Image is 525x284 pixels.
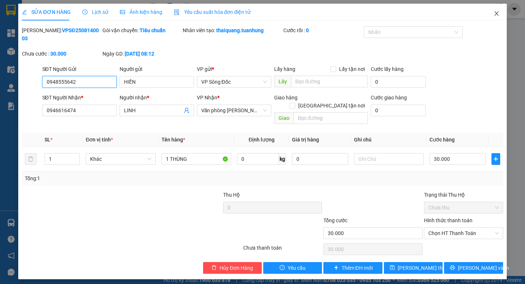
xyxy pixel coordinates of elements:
[174,10,180,15] img: icon
[274,95,297,101] span: Giao hàng
[390,265,395,271] span: save
[22,9,70,15] span: SỬA ĐƠN HÀNG
[429,137,455,143] span: Cước hàng
[102,26,182,34] div: Gói vận chuyển:
[102,50,182,58] div: Ngày GD:
[336,65,368,73] span: Lấy tận nơi
[174,9,251,15] span: Yêu cầu xuất hóa đơn điện tử
[223,192,240,198] span: Thu Hộ
[288,264,306,272] span: Yêu cầu
[491,153,500,165] button: plus
[82,9,108,15] span: Lịch sử
[486,4,507,24] button: Close
[42,65,117,73] div: SĐT Người Gửi
[293,112,368,124] input: Dọc đường
[25,153,36,165] button: delete
[295,102,368,110] span: [GEOGRAPHIC_DATA] tận nơi
[306,27,309,33] b: 0
[424,191,503,199] div: Trạng thái Thu Hộ
[398,264,456,272] span: [PERSON_NAME] thay đổi
[323,217,347,223] span: Tổng cước
[263,262,322,274] button: exclamation-circleYêu cầu
[458,264,509,272] span: [PERSON_NAME] và In
[384,262,443,274] button: save[PERSON_NAME] thay đổi
[201,76,267,87] span: VP Sông Đốc
[334,265,339,271] span: plus
[22,27,98,41] b: VPSĐ2508140003
[424,217,472,223] label: Hình thức thanh toán
[162,137,185,143] span: Tên hàng
[86,137,113,143] span: Đơn vị tính
[219,264,253,272] span: Hủy Đơn Hàng
[120,94,194,102] div: Người nhận
[50,51,66,57] b: 30.000
[125,51,154,57] b: [DATE] 08:12
[274,76,291,87] span: Lấy
[354,153,424,165] input: Ghi Chú
[120,9,162,15] span: Ảnh kiện hàng
[201,105,267,116] span: Văn phòng Hồ Chí Minh
[492,156,500,162] span: plus
[162,153,231,165] input: VD: Bàn, Ghế
[494,11,499,16] span: close
[216,27,264,33] b: thaiquang.tuanhung
[450,265,455,271] span: printer
[242,244,323,257] div: Chưa thanh toán
[249,137,275,143] span: Định lượng
[197,65,271,73] div: VP gửi
[428,228,499,239] span: Chọn HT Thanh Toán
[342,264,373,272] span: Thêm ĐH mới
[274,66,295,72] span: Lấy hàng
[22,50,101,58] div: Chưa cước :
[292,137,319,143] span: Giá trị hàng
[82,10,87,15] span: clock-circle
[25,174,203,182] div: Tổng: 1
[280,265,285,271] span: exclamation-circle
[120,65,194,73] div: Người gửi
[351,133,427,147] th: Ghi chú
[140,27,166,33] b: Tiêu chuẩn
[279,153,286,165] span: kg
[371,66,404,72] label: Cước lấy hàng
[371,76,426,88] input: Cước lấy hàng
[90,154,151,164] span: Khác
[283,26,362,34] div: Cước rồi :
[274,112,293,124] span: Giao
[323,262,382,274] button: plusThêm ĐH mới
[211,265,217,271] span: delete
[197,95,217,101] span: VP Nhận
[44,137,50,143] span: SL
[183,26,282,34] div: Nhân viên tạo:
[22,26,101,42] div: [PERSON_NAME]:
[444,262,503,274] button: printer[PERSON_NAME] và In
[371,105,426,116] input: Cước giao hàng
[428,202,499,213] span: Chưa thu
[120,10,125,15] span: picture
[42,94,117,102] div: SĐT Người Nhận
[291,76,368,87] input: Dọc đường
[22,10,27,15] span: edit
[184,107,190,113] span: user-add
[371,95,407,101] label: Cước giao hàng
[203,262,262,274] button: deleteHủy Đơn Hàng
